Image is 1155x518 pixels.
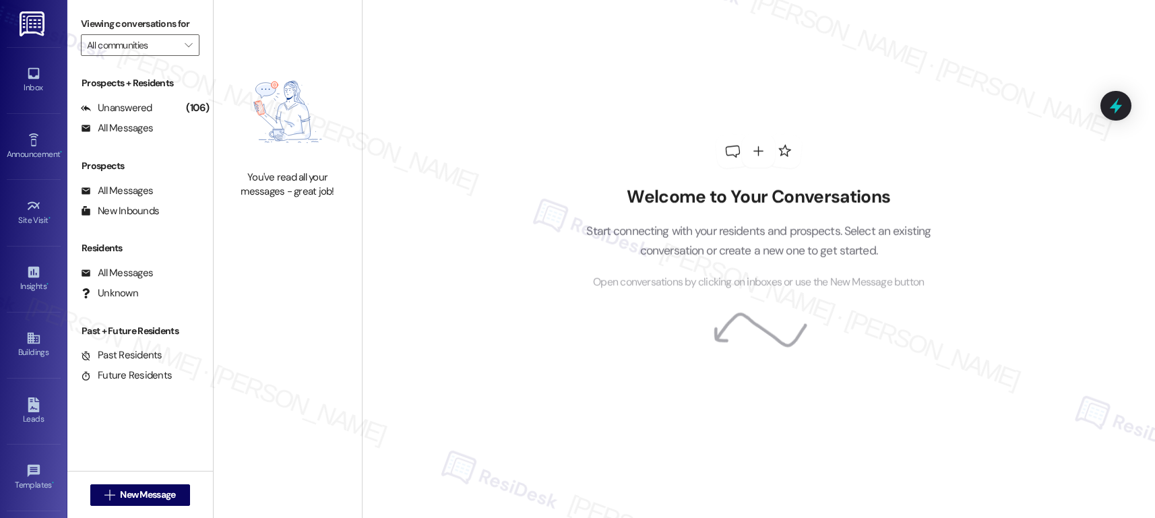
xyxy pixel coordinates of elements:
p: Start connecting with your residents and prospects. Select an existing conversation or create a n... [566,222,951,260]
a: Inbox [7,62,61,98]
div: Future Residents [81,368,172,383]
a: Insights • [7,261,61,297]
div: All Messages [81,266,153,280]
span: Open conversations by clicking on inboxes or use the New Message button [593,274,924,291]
h2: Welcome to Your Conversations [566,186,951,207]
button: New Message [90,484,190,506]
div: (106) [183,98,212,119]
i:  [104,490,115,500]
img: empty-state [228,60,347,164]
img: ResiDesk Logo [20,11,47,36]
div: Prospects + Residents [67,76,213,90]
div: Past + Future Residents [67,324,213,338]
a: Templates • [7,459,61,496]
input: All communities [87,34,178,56]
a: Site Visit • [7,195,61,231]
span: New Message [120,488,175,502]
div: Past Residents [81,348,162,362]
span: • [46,280,49,289]
div: Unknown [81,286,138,300]
a: Leads [7,393,61,430]
div: You've read all your messages - great job! [228,170,347,199]
span: • [49,214,51,223]
div: Residents [67,241,213,255]
div: All Messages [81,121,153,135]
div: New Inbounds [81,204,159,218]
a: Buildings [7,327,61,363]
span: • [60,148,62,157]
div: Prospects [67,159,213,173]
span: • [52,478,54,488]
i:  [185,40,192,51]
div: Unanswered [81,101,152,115]
label: Viewing conversations for [81,13,199,34]
div: All Messages [81,184,153,198]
